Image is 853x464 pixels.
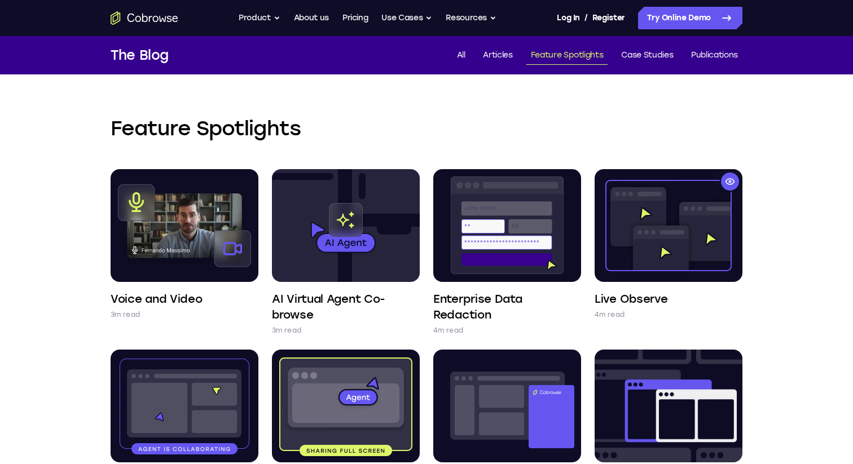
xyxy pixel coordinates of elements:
img: Voice and Video [111,169,258,282]
h2: Feature Spotlights [111,115,742,142]
span: / [584,11,588,25]
h4: AI Virtual Agent Co-browse [272,291,420,322]
a: Publications [687,46,742,65]
p: 4m read [595,309,625,320]
h4: Enterprise Data Redaction [433,291,581,322]
a: Live Observe 4m read [595,169,742,320]
a: Go to the home page [111,11,178,25]
a: Pricing [342,7,368,29]
button: Product [239,7,280,29]
img: Custom Agent Integrations [433,350,581,462]
img: Full device screen share [272,350,420,462]
a: Case Studies [617,46,678,65]
button: Resources [446,7,496,29]
a: Log In [557,7,579,29]
a: All [452,46,470,65]
a: Register [592,7,625,29]
a: Articles [478,46,517,65]
img: Enterprise Data Redaction [433,169,581,282]
a: Feature Spotlights [526,46,608,65]
a: Voice and Video 3m read [111,169,258,320]
a: About us [294,7,329,29]
img: Universal Co-browsing [595,350,742,462]
img: Remote Control [111,350,258,462]
h4: Voice and Video [111,291,203,307]
a: Try Online Demo [638,7,742,29]
p: 3m read [272,325,301,336]
img: Live Observe [595,169,742,282]
p: 4m read [433,325,463,336]
a: AI Virtual Agent Co-browse 3m read [272,169,420,336]
h1: The Blog [111,45,169,65]
p: 3m read [111,309,140,320]
h4: Live Observe [595,291,667,307]
img: AI Virtual Agent Co-browse [272,169,420,282]
a: Enterprise Data Redaction 4m read [433,169,581,336]
button: Use Cases [381,7,432,29]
